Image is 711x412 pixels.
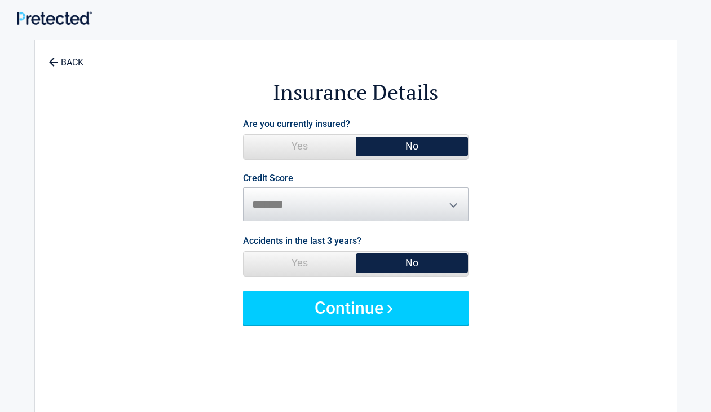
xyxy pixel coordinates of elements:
[17,11,92,25] img: Main Logo
[244,252,356,274] span: Yes
[356,135,468,157] span: No
[243,291,469,325] button: Continue
[243,116,350,132] label: Are you currently insured?
[244,135,356,157] span: Yes
[356,252,468,274] span: No
[46,47,86,67] a: BACK
[243,174,293,183] label: Credit Score
[97,78,615,107] h2: Insurance Details
[243,233,361,248] label: Accidents in the last 3 years?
